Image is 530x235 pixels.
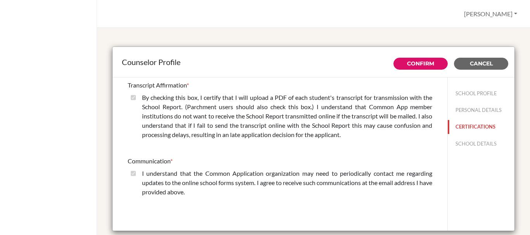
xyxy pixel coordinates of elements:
[461,7,521,21] button: [PERSON_NAME]
[122,56,505,68] div: Counselor Profile
[142,93,432,139] label: By checking this box, I certify that I will upload a PDF of each student's transcript for transmi...
[142,169,432,197] label: I understand that the Common Application organization may need to periodically contact me regardi...
[128,81,187,89] span: Transcript Affirmation
[448,120,514,134] button: CERTIFICATIONS
[448,137,514,151] button: SCHOOL DETAILS
[128,157,170,165] span: Communication
[448,87,514,100] button: SCHOOL PROFILE
[448,103,514,117] button: PERSONAL DETAILS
